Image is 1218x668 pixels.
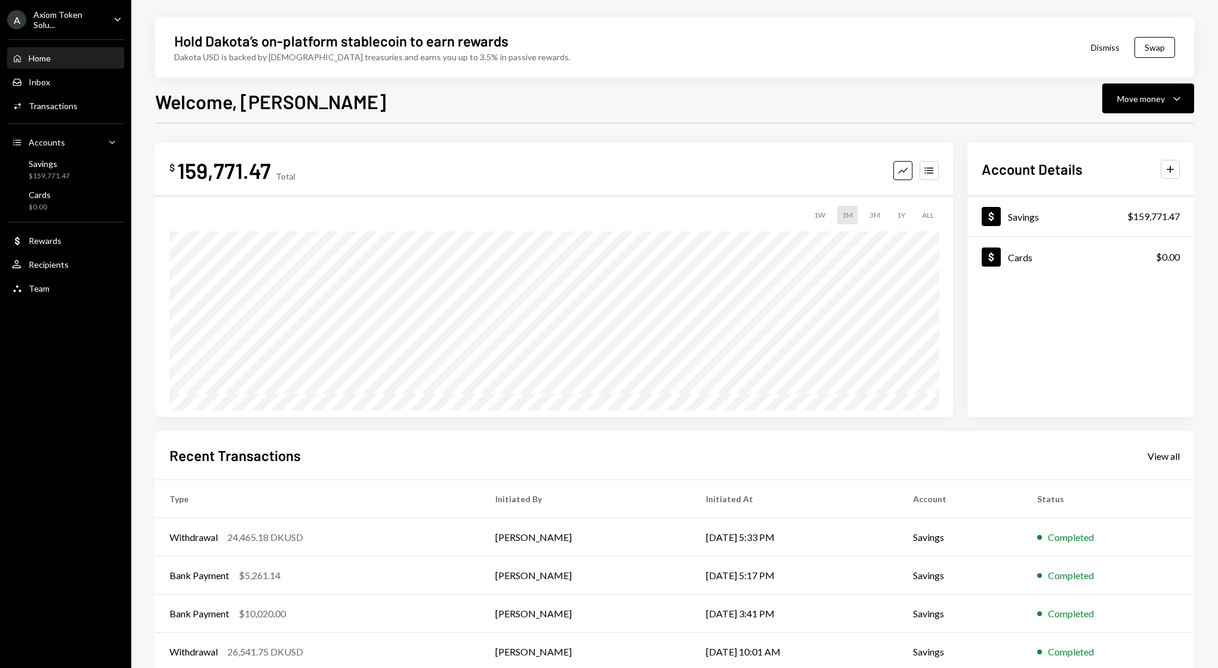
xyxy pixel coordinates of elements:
[1148,449,1180,462] a: View all
[29,283,50,293] div: Team
[177,157,271,184] div: 159,771.47
[239,568,280,583] div: $5,261.14
[967,237,1194,277] a: Cards$0.00
[1102,83,1194,113] button: Move money
[1008,211,1039,222] div: Savings
[169,645,218,659] div: Withdrawal
[227,530,303,545] div: 24,465.18 DKUSD
[1048,568,1094,583] div: Completed
[865,206,885,224] div: 3M
[917,206,939,224] div: ALL
[7,47,124,69] a: Home
[892,206,910,224] div: 1Y
[899,518,1023,556] td: Savings
[1127,209,1180,224] div: $159,771.47
[7,155,124,184] a: Savings$159,771.47
[1117,92,1165,105] div: Move money
[169,162,175,174] div: $
[692,556,899,595] td: [DATE] 5:17 PM
[692,518,899,556] td: [DATE] 5:33 PM
[899,556,1023,595] td: Savings
[809,206,830,224] div: 1W
[276,171,295,181] div: Total
[29,171,70,181] div: $159,771.47
[1148,450,1180,462] div: View all
[1048,645,1094,659] div: Completed
[481,480,692,518] th: Initiated By
[899,480,1023,518] th: Account
[982,159,1083,179] h2: Account Details
[7,277,124,299] a: Team
[692,480,899,518] th: Initiated At
[1023,480,1194,518] th: Status
[1134,37,1175,58] button: Swap
[967,196,1194,236] a: Savings$159,771.47
[481,556,692,595] td: [PERSON_NAME]
[29,190,51,200] div: Cards
[1008,252,1032,263] div: Cards
[174,51,571,63] div: Dakota USD is backed by [DEMOGRAPHIC_DATA] treasuries and earns you up to 3.5% in passive rewards.
[29,159,70,169] div: Savings
[239,607,286,621] div: $10,020.00
[29,101,78,111] div: Transactions
[7,253,124,275] a: Recipients
[7,95,124,116] a: Transactions
[169,607,229,621] div: Bank Payment
[7,71,124,92] a: Inbox
[7,131,124,153] a: Accounts
[837,206,858,224] div: 1M
[155,480,481,518] th: Type
[29,202,51,212] div: $0.00
[692,595,899,633] td: [DATE] 3:41 PM
[7,230,124,251] a: Rewards
[169,446,301,465] h2: Recent Transactions
[1048,607,1094,621] div: Completed
[29,137,65,147] div: Accounts
[1156,250,1180,264] div: $0.00
[899,595,1023,633] td: Savings
[1048,530,1094,545] div: Completed
[33,10,104,30] div: Axiom Token Solu...
[169,568,229,583] div: Bank Payment
[7,186,124,215] a: Cards$0.00
[169,530,218,545] div: Withdrawal
[481,518,692,556] td: [PERSON_NAME]
[174,31,508,51] div: Hold Dakota’s on-platform stablecoin to earn rewards
[29,259,69,270] div: Recipients
[7,10,26,29] div: A
[29,53,51,63] div: Home
[29,236,61,246] div: Rewards
[227,645,303,659] div: 26,541.75 DKUSD
[481,595,692,633] td: [PERSON_NAME]
[155,89,386,113] h1: Welcome, [PERSON_NAME]
[1076,33,1134,61] button: Dismiss
[29,77,50,87] div: Inbox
